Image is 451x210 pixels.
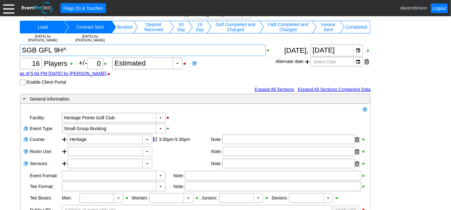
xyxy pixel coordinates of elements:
[366,48,371,53] div: Show Event Date when printing; click to hide Event Date when printing.
[69,33,111,43] td: [DATE] by [PERSON_NAME]
[265,196,270,200] div: Show Juniors Tee Box when printing; click to hide Juniors Tee Box when printing.
[22,21,64,33] td: Change status to Lead
[29,146,61,158] div: Room Use:
[116,21,133,33] td: Change status to Booked
[298,87,371,92] a: Expand All Sections Containing Data
[183,61,190,66] div: Hide Guest Count Status when printing; click to show Guest Count Status when printing.
[361,173,367,178] div: Show Event Format when printing; click to hide Event Format when printing.
[345,21,368,33] td: Change status to Completed
[212,21,259,33] td: Change status to Golf Completed and Charged
[21,1,54,15] img: EventPro360
[305,57,310,66] span: Add another alternate date
[159,137,210,142] div: 3:30pm-5:30pm
[400,5,427,10] span: daverobinson
[361,149,367,154] div: Show Room Use when printing; click to hide Room Use when printing.
[20,71,107,76] a: as of 5:04 PM [DATE] by [PERSON_NAME]
[195,196,200,200] div: Show Womens Tee Box when printing; click to hide Womens Tee Box when printing.
[361,137,367,142] div: Show Course when printing; click to hide Course when printing.
[69,61,77,66] div: Show Guest Count when printing; click to hide Guest Count when printing.
[29,181,61,192] div: Tee Format:
[431,3,448,13] a: Logout
[193,21,207,33] td: Change status to 10 Day
[255,87,294,92] a: Expand All Sections
[79,59,112,67] span: +/-
[211,147,222,157] div: Note:
[174,171,185,180] div: Note:
[211,159,222,169] div: Note:
[266,48,273,52] div: Show Event Title when printing; click to hide Event Title when printing.
[312,57,338,66] span: Select Date
[22,95,343,102] div: General Information
[174,182,185,191] div: Note:
[317,21,340,33] td: Change status to Invoice Sent
[125,196,131,200] div: Show Mens Tee Box when printing; click to hide Mens Tee Box when printing.
[107,72,114,76] div: Hide Guest Count Stamp when printing; click to show Guest Count Stamp when printing.
[174,21,188,33] td: Change status to 30 Day
[29,123,61,134] div: Event Type:
[29,134,61,146] div: Course:
[272,193,289,203] div: Seniors:
[30,96,70,101] span: General Information
[132,193,149,203] div: Women:
[62,147,68,157] div: Add room
[62,5,104,11] span: Flags (5) & Touches
[29,158,61,170] div: Services:
[103,61,110,66] div: Show Plus/Minus Count when printing; click to hide Plus/Minus Count when printing.
[166,126,173,131] div: Show Event Type when printing; click to hide Event Type when printing.
[355,135,360,144] div: Remove course
[365,57,369,66] div: Remove this date
[3,3,14,14] div: Menu: Click or 'Crtl+M' to toggle menu open/close
[62,135,68,145] div: Add course
[138,21,169,33] td: Change status to Deposit Received
[284,46,308,54] span: [DATE],
[166,115,173,120] div: Hide Facility when printing; click to show Facility when printing.
[26,80,66,85] label: Enable Client Portal
[334,196,340,200] div: Show Seniors Tee Box when printing; click to hide Seniors Tee Box when printing.
[202,193,219,203] div: Juniors:
[158,135,211,144] div: Edit start & end times
[211,135,222,145] div: Note:
[29,112,61,123] div: Facility:
[355,147,360,157] div: Remove room
[22,33,64,43] td: [DATE] by [PERSON_NAME]
[275,56,371,67] div: Alternate date:
[62,193,79,203] div: Men:
[361,184,367,189] div: Show Tee Format when printing; click to hide Tee Format when printing.
[152,135,158,144] div: Show this item on timeline; click to toggle
[30,192,62,203] div: Tee Boxes:
[361,161,367,166] div: Show Services when printing; click to hide Services when printing.
[29,170,61,181] div: Event Format:
[69,21,111,33] td: Change status to Contract Sent
[44,59,67,67] span: Players
[264,21,312,33] td: Change status to F&B Completed and Charged
[62,159,68,170] div: Add service
[355,159,360,169] div: Remove service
